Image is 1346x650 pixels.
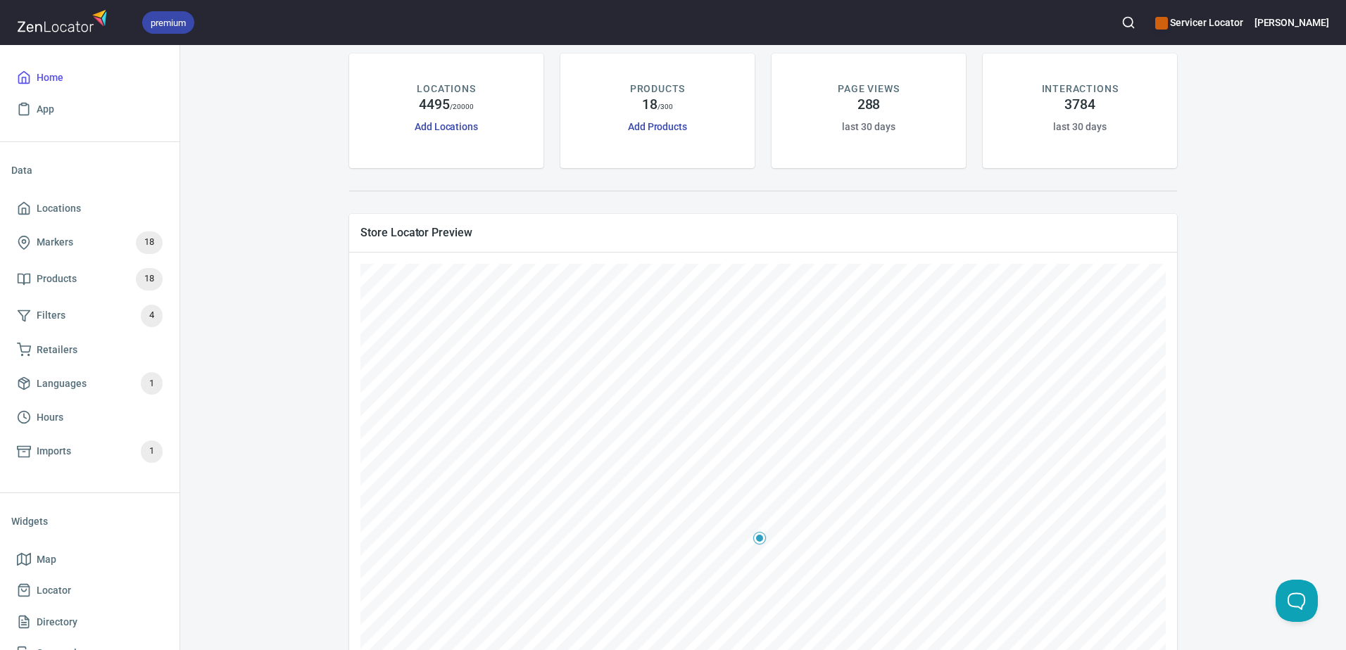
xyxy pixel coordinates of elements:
[1155,17,1168,30] button: color-CE600E
[37,582,71,599] span: Locator
[11,224,168,261] a: Markers18
[1254,15,1329,30] h6: [PERSON_NAME]
[419,96,450,113] h4: 4495
[630,82,686,96] p: PRODUCTS
[37,69,63,87] span: Home
[1064,96,1095,113] h4: 3784
[141,376,163,392] span: 1
[11,153,168,187] li: Data
[450,101,474,112] p: / 20000
[37,270,77,288] span: Products
[11,261,168,298] a: Products18
[11,298,168,334] a: Filters4
[1254,7,1329,38] button: [PERSON_NAME]
[842,119,895,134] h6: last 30 days
[11,334,168,366] a: Retailers
[37,307,65,324] span: Filters
[360,225,1166,240] span: Store Locator Preview
[37,234,73,251] span: Markers
[11,193,168,224] a: Locations
[37,613,77,631] span: Directory
[628,121,687,132] a: Add Products
[415,121,478,132] a: Add Locations
[142,15,194,30] span: premium
[11,365,168,402] a: Languages1
[136,234,163,250] span: 18
[857,96,881,113] h4: 288
[37,375,87,393] span: Languages
[37,101,54,118] span: App
[141,443,163,459] span: 1
[11,433,168,470] a: Imports1
[11,504,168,538] li: Widgets
[658,101,673,112] p: / 300
[136,271,163,287] span: 18
[1155,15,1243,30] h6: Servicer Locator
[11,94,168,125] a: App
[17,6,111,36] img: zenlocator
[11,544,168,575] a: Map
[1053,119,1106,134] h6: last 30 days
[1276,580,1318,622] iframe: Help Scout Beacon - Open
[838,82,899,96] p: PAGE VIEWS
[37,341,77,359] span: Retailers
[141,307,163,324] span: 4
[37,200,81,217] span: Locations
[11,62,168,94] a: Home
[142,11,194,34] div: premium
[1042,82,1119,96] p: INTERACTIONS
[642,96,658,113] h4: 18
[11,575,168,606] a: Locator
[11,402,168,433] a: Hours
[417,82,475,96] p: LOCATIONS
[37,551,56,568] span: Map
[37,409,63,426] span: Hours
[37,442,71,460] span: Imports
[11,606,168,638] a: Directory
